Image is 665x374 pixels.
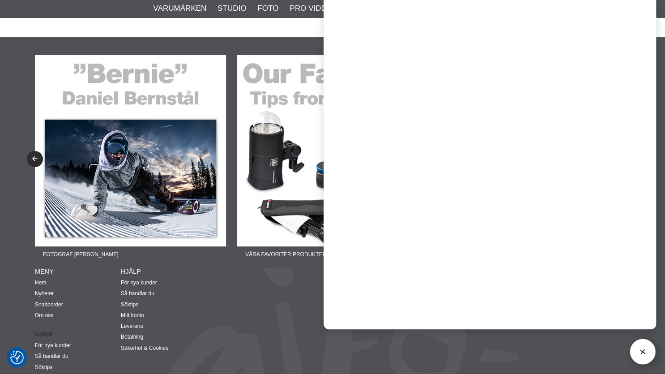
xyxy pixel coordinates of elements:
[121,323,143,329] a: Leverans
[217,3,246,14] a: Studio
[257,3,278,14] a: Foto
[153,3,207,14] a: Varumärken
[290,3,332,14] a: Pro Video
[35,55,226,246] img: Annons:22-04F banner-sidfot-bernie.jpg
[35,246,126,262] span: Fotograf [PERSON_NAME]
[121,279,157,286] a: För nya kunder
[121,301,138,308] a: Söktips
[27,151,43,167] button: Previous
[35,279,46,286] a: Hem
[121,334,143,340] a: Betalning
[35,342,71,348] a: För nya kunder
[35,267,121,276] h4: Meny
[35,55,226,262] a: Annons:22-04F banner-sidfot-bernie.jpgFotograf [PERSON_NAME]
[35,331,121,339] strong: Hjälp
[237,55,428,262] a: Annons:22-05F banner-sidfot-favorites.jpgVåra favoriter produkter
[121,290,154,297] a: Så handlar du
[35,312,53,318] a: Om oss
[121,312,144,318] a: Mitt konto
[121,267,207,276] h4: Hjälp
[35,353,68,359] a: Så handlar du
[35,301,63,308] a: Snabborder
[10,351,24,364] img: Revisit consent button
[35,364,52,370] a: Söktips
[237,246,334,262] span: Våra favoriter produkter
[35,290,54,297] a: Nyheter
[121,345,168,351] a: Säkerhet & Cookies
[10,349,24,365] button: Samtyckesinställningar
[237,55,428,246] img: Annons:22-05F banner-sidfot-favorites.jpg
